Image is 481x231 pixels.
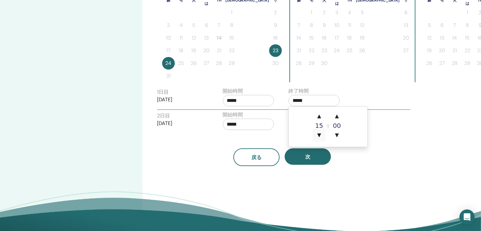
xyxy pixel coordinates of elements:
[317,132,321,138] font: ▼
[167,22,170,28] font: 3
[439,60,445,66] font: 27
[321,47,327,54] font: 23
[453,22,456,28] font: 7
[297,34,301,41] font: 14
[273,34,278,41] font: 16
[326,122,331,128] font: ：
[427,47,432,54] font: 19
[440,22,444,28] font: 6
[157,89,159,95] font: 1
[180,22,183,28] font: 4
[347,47,353,54] font: 25
[233,148,280,166] button: 戻る
[164,89,169,95] font: 目
[465,60,471,66] font: 29
[229,47,235,54] font: 22
[403,34,409,41] font: 20
[427,60,433,66] font: 26
[335,113,339,119] font: ▲
[274,9,277,16] font: 2
[204,34,209,41] font: 13
[334,47,340,54] font: 24
[404,22,408,28] font: 13
[322,34,327,41] font: 16
[273,47,278,54] font: 23
[230,22,233,28] font: 8
[439,47,445,54] font: 20
[159,89,164,95] font: 日
[347,34,352,41] font: 18
[223,88,243,94] font: 開始時間
[191,60,197,66] font: 26
[309,60,315,66] font: 29
[305,153,310,160] font: 次
[165,112,170,119] font: 目
[336,9,339,16] font: 3
[166,47,171,54] font: 17
[272,60,279,66] font: 30
[192,22,195,28] font: 5
[333,122,341,129] font: 00
[323,22,326,28] font: 9
[223,111,243,118] font: 開始時間
[157,120,172,127] font: [DATE]
[467,9,468,16] font: 1
[311,9,313,16] font: 1
[217,47,221,54] font: 21
[310,22,313,28] font: 8
[180,34,183,41] font: 11
[178,60,184,66] font: 25
[466,22,469,28] font: 8
[179,47,184,54] font: 18
[157,112,160,119] font: 2
[465,47,470,54] font: 22
[403,47,409,54] font: 27
[465,34,470,41] font: 15
[440,34,444,41] font: 13
[348,9,351,16] font: 4
[453,47,457,54] font: 21
[323,9,326,16] font: 2
[166,72,171,79] font: 31
[205,22,208,28] font: 6
[216,60,222,66] font: 28
[427,34,432,41] font: 12
[348,22,351,28] font: 11
[334,22,339,28] font: 10
[166,34,171,41] font: 10
[317,113,321,119] font: ▲
[335,34,339,41] font: 17
[459,209,475,225] div: インターコムメッセンジャーを開く
[309,47,314,54] font: 22
[285,148,331,165] button: 次
[274,22,277,28] font: 9
[298,22,301,28] font: 7
[452,60,458,66] font: 28
[297,47,301,54] font: 21
[192,47,196,54] font: 19
[192,34,196,41] font: 12
[203,47,210,54] font: 20
[166,60,172,66] font: 24
[231,9,233,16] font: 1
[315,122,323,129] font: 15
[217,34,222,41] font: 14
[361,9,364,16] font: 5
[229,60,235,66] font: 29
[321,60,327,66] font: 30
[251,154,262,161] font: 戻る
[359,47,365,54] font: 26
[230,34,234,41] font: 15
[288,88,309,94] font: 終了時間
[218,22,221,28] font: 7
[296,60,302,66] font: 28
[335,132,339,138] font: ▼
[204,60,209,66] font: 27
[453,34,457,41] font: 14
[428,22,431,28] font: 5
[157,96,172,103] font: [DATE]
[360,34,365,41] font: 19
[360,22,364,28] font: 12
[404,9,408,16] font: 6
[309,34,314,41] font: 15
